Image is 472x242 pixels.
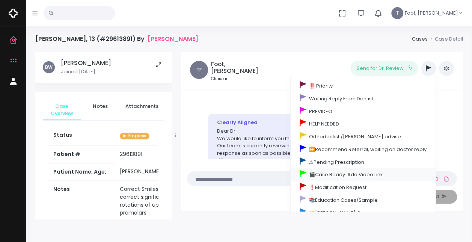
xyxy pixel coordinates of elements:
p: Dear Dr. We would like to inform you that we have successfully received your case. Our team is cu... [217,127,406,164]
li: Case Detail [427,35,463,43]
img: Logo Horizontal [9,5,18,21]
a: ⏩Recommend Referral, waiting on doctor reply [291,142,436,155]
a: 🎬Case Ready. Add Video Link [291,168,436,181]
td: 29613891 [115,146,176,163]
td: [PERSON_NAME], 13 [115,163,176,180]
div: Clearly Aligned [217,119,406,126]
a: PREVIDEO [291,104,436,117]
a: Add Files [442,172,451,186]
p: Joined [DATE] [61,68,111,76]
div: scrollable content [35,52,172,219]
a: Cases [412,35,427,42]
h5: Foot, [PERSON_NAME] [211,61,272,74]
span: T [391,7,403,19]
span: Attachments [125,103,158,110]
th: Patient # [49,146,115,163]
a: ‼️ Priority [291,79,436,92]
a: HELP NEEDED [291,117,436,130]
a: ⚠Pending Prescription [291,155,436,168]
a: Orthodontist /[PERSON_NAME] advise [291,130,436,143]
span: BW [43,61,55,73]
span: Foot, [PERSON_NAME] [405,9,458,17]
a: Waiting Reply From Dentist [291,92,436,104]
span: Case Overview [49,103,75,117]
button: Send for Dr. Review [350,61,418,76]
th: Status [49,127,115,146]
a: [PERSON_NAME] [148,35,198,42]
span: In Progress [120,133,149,140]
a: ❗Modification Request [291,181,436,194]
h4: [PERSON_NAME], 13 (#29613891) By [35,35,198,42]
span: Notes [87,103,113,110]
td: Correct Smiles, correct significant rotations of upper premolars [115,180,176,221]
a: 📸[PERSON_NAME] Case [291,206,436,219]
h5: [PERSON_NAME] [61,59,111,67]
small: Clinician [211,76,272,82]
th: Notes [49,180,115,221]
a: 📚Education Cases/Sample [291,193,436,206]
th: Patient Name, Age: [49,163,115,180]
span: TF [190,61,208,79]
